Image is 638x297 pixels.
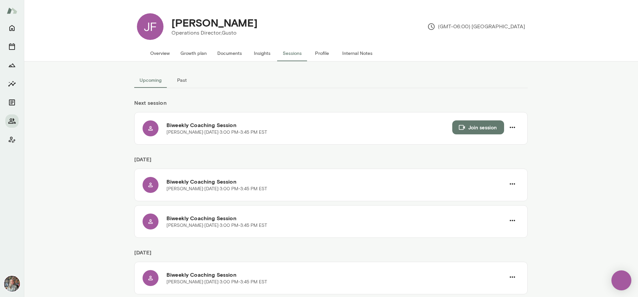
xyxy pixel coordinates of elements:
button: Insights [5,77,19,90]
button: Internal Notes [337,45,378,61]
p: Operations Director, Gusto [171,29,258,37]
button: Join session [452,120,504,134]
button: Client app [5,133,19,146]
h6: Next session [134,99,528,112]
h6: [DATE] [134,155,528,169]
h6: Biweekly Coaching Session [166,178,505,186]
div: JF [137,13,163,40]
div: basic tabs example [134,72,528,88]
p: [PERSON_NAME] · [DATE] · 3:00 PM-3:45 PM EST [166,129,267,136]
button: Members [5,114,19,128]
button: Documents [212,45,247,61]
button: Home [5,21,19,35]
img: Tricia Maggio [4,276,20,292]
p: (GMT-06:00) [GEOGRAPHIC_DATA] [427,23,525,31]
h6: Biweekly Coaching Session [166,214,505,222]
p: [PERSON_NAME] · [DATE] · 3:00 PM-3:45 PM EST [166,279,267,285]
button: Upcoming [134,72,167,88]
h6: Biweekly Coaching Session [166,121,452,129]
img: Mento [7,4,17,17]
button: Profile [307,45,337,61]
button: Sessions [277,45,307,61]
h6: [DATE] [134,248,528,262]
p: [PERSON_NAME] · [DATE] · 3:00 PM-3:45 PM EST [166,222,267,229]
button: Growth plan [175,45,212,61]
button: Documents [5,96,19,109]
p: [PERSON_NAME] · [DATE] · 3:00 PM-3:45 PM EST [166,186,267,192]
button: Insights [247,45,277,61]
h4: [PERSON_NAME] [171,16,258,29]
button: Growth Plan [5,59,19,72]
button: Past [167,72,197,88]
button: Overview [145,45,175,61]
button: Sessions [5,40,19,53]
h6: Biweekly Coaching Session [166,271,505,279]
